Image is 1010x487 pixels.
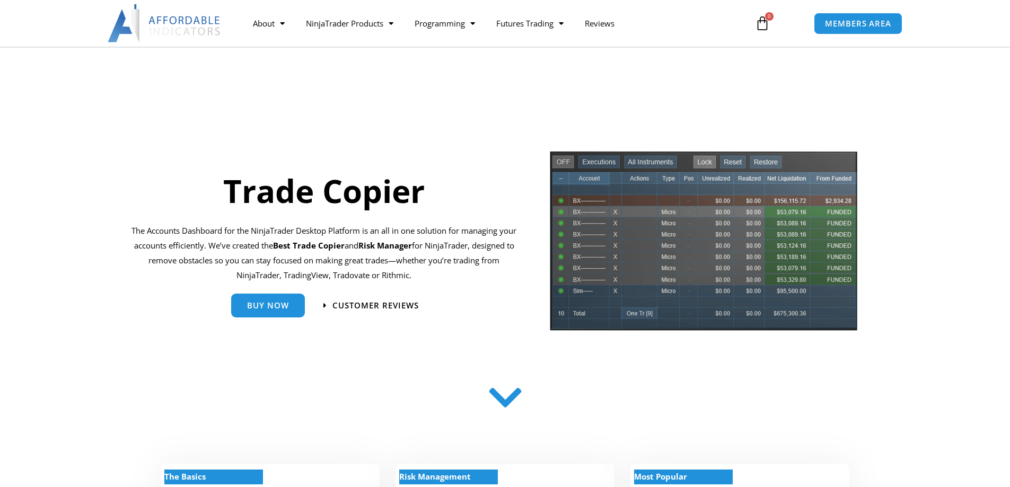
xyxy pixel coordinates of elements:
strong: Most Popular [634,471,687,482]
strong: Risk Manager [358,240,412,251]
a: Reviews [574,11,625,36]
a: About [242,11,295,36]
img: tradecopier | Affordable Indicators – NinjaTrader [549,150,858,339]
a: Customer Reviews [323,302,419,309]
a: 0 [739,8,786,39]
p: The Accounts Dashboard for the NinjaTrader Desktop Platform is an all in one solution for managin... [131,224,517,282]
nav: Menu [242,11,743,36]
a: NinjaTrader Products [295,11,404,36]
strong: Risk Management [399,471,471,482]
strong: The Basics [164,471,206,482]
span: Buy Now [247,302,289,309]
h1: Trade Copier [131,169,517,213]
b: Best Trade Copier [273,240,345,251]
a: MEMBERS AREA [814,13,902,34]
a: Buy Now [231,294,305,317]
span: 0 [765,12,774,21]
a: Futures Trading [486,11,574,36]
img: LogoAI | Affordable Indicators – NinjaTrader [108,4,222,42]
span: MEMBERS AREA [825,20,891,28]
a: Programming [404,11,486,36]
span: Customer Reviews [332,302,419,309]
